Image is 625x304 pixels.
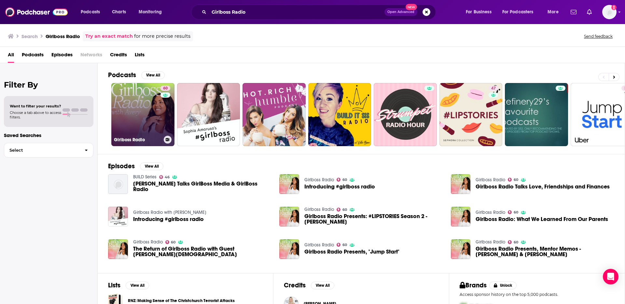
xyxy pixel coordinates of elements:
a: Girlboss Radio with Sophia Amoruso [133,210,206,215]
img: Girlboss Radio Presents: #LIPSTORIES Season 2 -Jacob Tobia [279,207,299,227]
span: 46 [165,176,170,179]
h3: Search [21,33,38,39]
a: Girlboss Radio Presents, "Jump Start" [279,239,299,259]
a: Girlboss Radio [133,239,163,245]
a: Girlboss Radio [304,207,334,212]
span: Want to filter your results? [10,104,61,108]
button: open menu [543,7,567,17]
a: Charts [108,7,130,17]
a: Girlboss Radio [476,177,505,183]
a: 60Girlboss Radio [111,83,174,146]
a: Girlboss Radio [304,242,334,248]
span: 60 [342,208,347,211]
button: open menu [498,7,543,17]
span: 60 [514,241,518,244]
button: open menu [461,7,500,17]
input: Search podcasts, credits, & more... [209,7,384,17]
a: PodcastsView All [108,71,165,79]
img: Girlboss Radio: What We Learned From Our Parents [451,207,471,227]
a: 60 [337,178,347,182]
span: 60 [342,178,347,181]
a: 60 [508,210,518,214]
button: View All [141,71,165,79]
a: 7 [296,86,303,91]
span: New [406,4,417,10]
span: Choose a tab above to access filters. [10,110,61,119]
span: 60 [171,241,175,244]
a: Introducing #girlboss radio [133,216,204,222]
span: Girlboss Radio Presents: #LIPSTORIES Season 2 -[PERSON_NAME] [304,214,443,225]
a: Girlboss Radio Talks Love, Friendships and Finances [476,184,610,189]
a: Episodes [51,49,73,63]
a: Girlboss Radio Presents, Mentor Memos - Christene Barberich & Neha Gandhi [451,239,471,259]
button: Show profile menu [602,5,617,19]
span: Select [4,148,79,152]
a: Try an exact match [85,33,133,40]
a: BUILD Series [133,174,157,180]
button: Unlock [489,282,517,289]
span: Open Advanced [387,10,414,14]
img: The Return of Girlboss Radio with Guest Roxane Gay [108,239,128,259]
button: View All [140,162,163,170]
a: 46 [159,175,170,179]
a: All [8,49,14,63]
a: Introducing #girlboss radio [279,174,299,194]
h2: Episodes [108,162,135,170]
h2: Brands [460,281,487,289]
span: 60 [514,211,518,214]
a: Credits [110,49,127,63]
a: Girlboss Radio Presents, Mentor Memos - Christene Barberich & Neha Gandhi [476,246,614,257]
h2: Credits [284,281,306,289]
a: Show notifications dropdown [584,7,594,18]
img: Introducing #girlboss radio [108,207,128,227]
div: Open Intercom Messenger [603,269,618,284]
span: 7 [298,85,300,92]
h2: Lists [108,281,120,289]
span: for more precise results [134,33,190,40]
button: Send feedback [582,34,615,39]
span: More [548,7,559,17]
button: Select [4,143,93,158]
span: Podcasts [81,7,100,17]
button: open menu [134,7,170,17]
img: User Profile [602,5,617,19]
a: EpisodesView All [108,162,163,170]
span: [PERSON_NAME] Talks GirlBoss Media & GirlBoss Radio [133,181,272,192]
span: 60 [163,85,168,92]
a: 47 [489,86,498,91]
a: ListsView All [108,281,149,289]
a: Girlboss Radio Presents, "Jump Start" [304,249,399,255]
button: View All [126,282,149,289]
a: 60 [508,178,518,182]
a: Girlboss Radio Presents: #LIPSTORIES Season 2 -Jacob Tobia [304,214,443,225]
a: 60 [508,240,518,244]
a: 60 [160,86,170,91]
img: Sophia Amoruso Talks GirlBoss Media & GirlBoss Radio [108,174,128,194]
a: 60 [337,208,347,212]
a: Podchaser - Follow, Share and Rate Podcasts [5,6,68,18]
div: Search podcasts, credits, & more... [197,5,442,20]
span: 60 [342,243,347,246]
span: Charts [112,7,126,17]
img: Girlboss Radio Talks Love, Friendships and Finances [451,174,471,194]
h2: Filter By [4,80,93,90]
span: Lists [135,49,145,63]
span: Introducing #girlboss radio [304,184,375,189]
span: Podcasts [22,49,44,63]
span: 60 [514,178,518,181]
button: Open AdvancedNew [384,8,417,16]
p: Saved Searches [4,132,93,138]
a: CreditsView All [284,281,334,289]
a: Girlboss Radio [304,177,334,183]
a: Girlboss Radio [476,210,505,215]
